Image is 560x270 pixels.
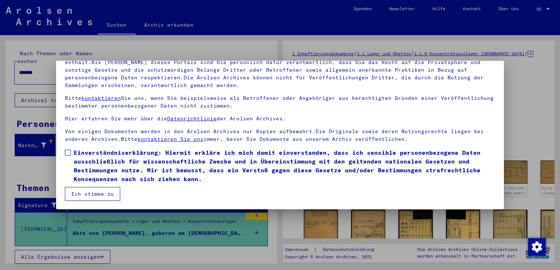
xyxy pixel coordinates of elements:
p: Bitte Sie uns, wenn Sie beispielsweise als Betroffener oder Angehöriger aus berechtigten Gründen ... [65,94,495,110]
a: kontaktieren [81,95,121,101]
a: Datenrichtlinie [167,115,217,122]
button: Ich stimme zu [65,187,120,201]
img: Zustimmung ändern [528,238,546,256]
p: Hier erfahren Sie mehr über die der Arolsen Archives. [65,115,495,123]
p: Bitte beachten Sie, dass dieses Portal über NS - Verfolgte sensible Daten zu identifizierten oder... [65,51,495,89]
span: Einverständniserklärung: Hiermit erkläre ich mich damit einverstanden, dass ich sensible personen... [74,148,495,183]
p: Von einigen Dokumenten werden in den Arolsen Archives nur Kopien aufbewahrt.Die Originale sowie d... [65,128,495,143]
a: kontaktieren Sie uns [137,136,203,142]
